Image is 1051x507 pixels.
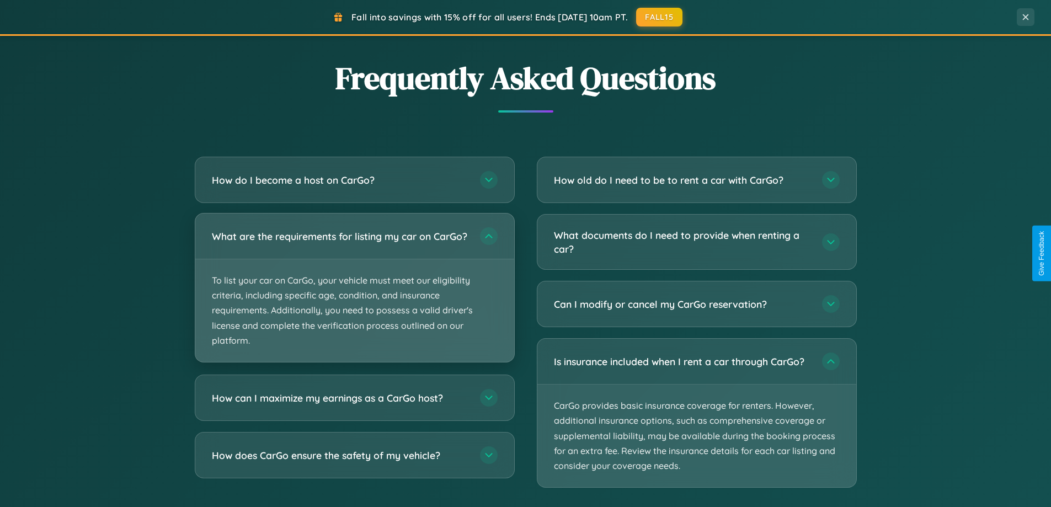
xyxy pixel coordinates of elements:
[195,57,857,99] h2: Frequently Asked Questions
[554,297,811,311] h3: Can I modify or cancel my CarGo reservation?
[537,385,856,487] p: CarGo provides basic insurance coverage for renters. However, additional insurance options, such ...
[554,173,811,187] h3: How old do I need to be to rent a car with CarGo?
[351,12,628,23] span: Fall into savings with 15% off for all users! Ends [DATE] 10am PT.
[554,355,811,369] h3: Is insurance included when I rent a car through CarGo?
[195,259,514,362] p: To list your car on CarGo, your vehicle must meet our eligibility criteria, including specific ag...
[554,228,811,255] h3: What documents do I need to provide when renting a car?
[636,8,682,26] button: FALL15
[1038,231,1045,276] div: Give Feedback
[212,230,469,243] h3: What are the requirements for listing my car on CarGo?
[212,449,469,462] h3: How does CarGo ensure the safety of my vehicle?
[212,391,469,405] h3: How can I maximize my earnings as a CarGo host?
[212,173,469,187] h3: How do I become a host on CarGo?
